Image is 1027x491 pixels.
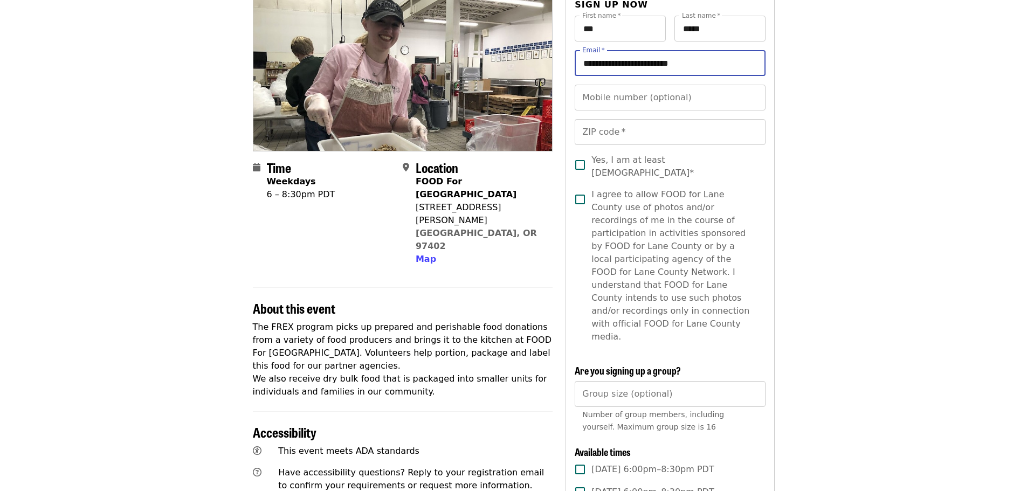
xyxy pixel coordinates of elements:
input: Mobile number (optional) [575,85,765,110]
span: Map [416,254,436,264]
span: [DATE] 6:00pm–8:30pm PDT [591,463,714,476]
span: Yes, I am at least [DEMOGRAPHIC_DATA]* [591,154,756,179]
span: Accessibility [253,423,316,441]
i: question-circle icon [253,467,261,478]
div: [STREET_ADDRESS][PERSON_NAME] [416,201,544,227]
i: calendar icon [253,162,260,172]
input: First name [575,16,666,42]
span: This event meets ADA standards [278,446,419,456]
input: Last name [674,16,766,42]
strong: Weekdays [267,176,316,186]
label: First name [582,12,621,19]
span: Available times [575,445,631,459]
span: Have accessibility questions? Reply to your registration email to confirm your requirements or re... [278,467,544,490]
p: The FREX program picks up prepared and perishable food donations from a variety of food producers... [253,321,553,398]
a: [GEOGRAPHIC_DATA], OR 97402 [416,228,537,251]
i: map-marker-alt icon [403,162,409,172]
span: About this event [253,299,335,317]
input: [object Object] [575,381,765,407]
span: Time [267,158,291,177]
span: I agree to allow FOOD for Lane County use of photos and/or recordings of me in the course of part... [591,188,756,343]
input: Email [575,50,765,76]
button: Map [416,253,436,266]
strong: FOOD For [GEOGRAPHIC_DATA] [416,176,516,199]
span: Are you signing up a group? [575,363,681,377]
input: ZIP code [575,119,765,145]
label: Email [582,47,605,53]
i: universal-access icon [253,446,261,456]
div: 6 – 8:30pm PDT [267,188,335,201]
span: Number of group members, including yourself. Maximum group size is 16 [582,410,724,431]
label: Last name [682,12,720,19]
span: Location [416,158,458,177]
